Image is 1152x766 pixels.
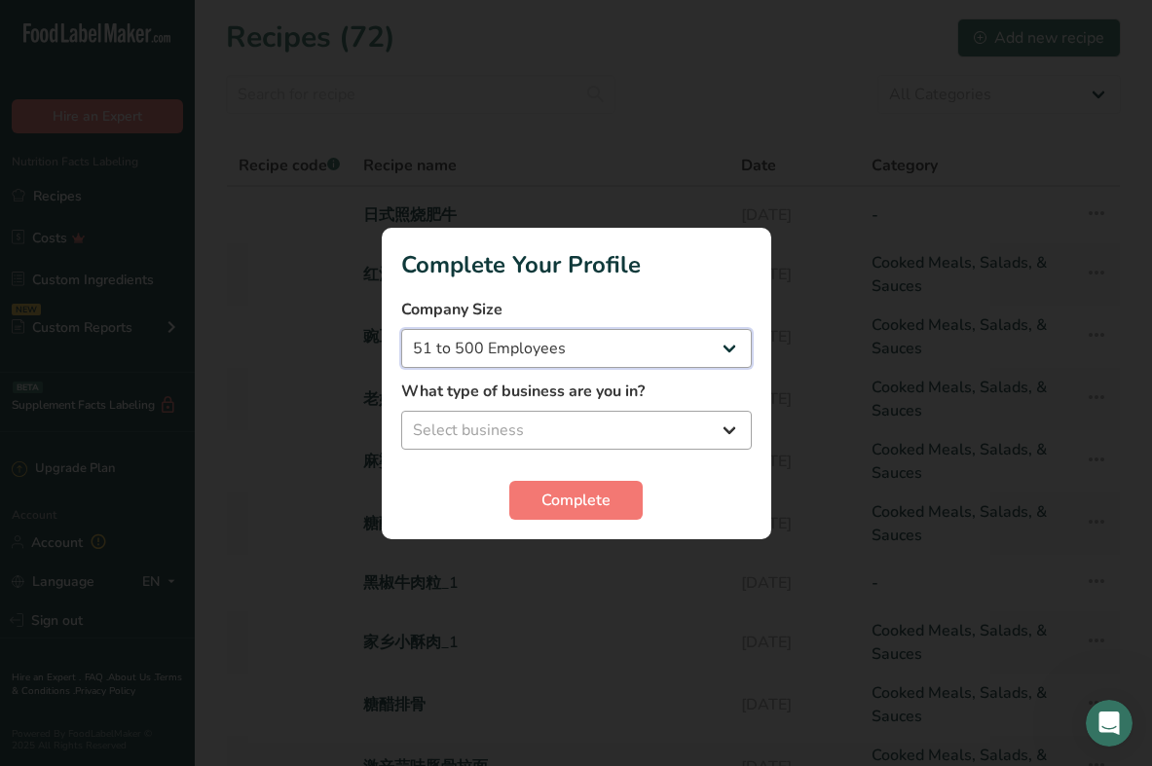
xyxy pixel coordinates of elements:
[401,247,752,282] h1: Complete Your Profile
[401,380,752,403] label: What type of business are you in?
[541,489,611,512] span: Complete
[401,298,752,321] label: Company Size
[509,481,643,520] button: Complete
[1086,700,1133,747] iframe: Intercom live chat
